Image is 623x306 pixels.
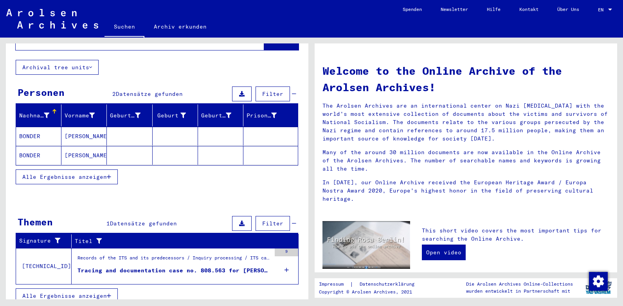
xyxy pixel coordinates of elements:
[112,90,116,97] span: 2
[598,7,603,13] mat-select-trigger: EN
[322,63,609,95] h1: Welcome to the Online Archive of the Arolsen Archives!
[16,146,61,165] mat-cell: BONDER
[322,102,609,143] p: The Arolsen Archives are an international center on Nazi [MEDICAL_DATA] with the world’s most ext...
[16,127,61,146] mat-cell: BONDER
[104,17,144,38] a: Suchen
[353,280,424,288] a: Datenschutzerklärung
[319,280,424,288] div: |
[6,9,98,29] img: Arolsen_neg.svg
[75,237,279,245] div: Titel
[201,109,243,122] div: Geburtsdatum
[256,86,290,101] button: Filter
[61,127,107,146] mat-cell: [PERSON_NAME]
[22,173,107,180] span: Alle Ergebnisse anzeigen
[16,248,72,284] td: [TECHNICAL_ID]
[466,288,573,295] p: wurden entwickelt in Partnerschaft mit
[243,104,298,126] mat-header-cell: Prisoner #
[16,169,118,184] button: Alle Ergebnisse anzeigen
[61,146,107,165] mat-cell: [PERSON_NAME]
[262,220,283,227] span: Filter
[77,266,271,275] div: Tracing and documentation case no. 808.563 for [PERSON_NAME] born [DEMOGRAPHIC_DATA]
[65,109,106,122] div: Vorname
[247,109,288,122] div: Prisoner #
[466,281,573,288] p: Die Arolsen Archives Online-Collections
[110,109,152,122] div: Geburtsname
[156,112,186,120] div: Geburt‏
[110,220,177,227] span: Datensätze gefunden
[19,112,49,120] div: Nachname
[18,85,65,99] div: Personen
[16,60,99,75] button: Archival tree units
[144,17,216,36] a: Archiv erkunden
[201,112,231,120] div: Geburtsdatum
[322,221,410,269] img: video.jpg
[198,104,243,126] mat-header-cell: Geburtsdatum
[61,104,107,126] mat-header-cell: Vorname
[322,178,609,203] p: In [DATE], our Online Archive received the European Heritage Award / Europa Nostra Award 2020, Eu...
[19,237,61,245] div: Signature
[422,245,466,260] a: Open video
[106,220,110,227] span: 1
[262,90,283,97] span: Filter
[275,248,298,256] div: 9
[19,235,71,247] div: Signature
[156,109,198,122] div: Geburt‏
[589,272,607,290] div: Zustimmung ändern
[22,292,107,299] span: Alle Ergebnisse anzeigen
[322,148,609,173] p: Many of the around 30 million documents are now available in the Online Archive of the Arolsen Ar...
[153,104,198,126] mat-header-cell: Geburt‏
[75,235,289,247] div: Titel
[319,280,350,288] a: Impressum
[77,254,271,265] div: Records of the ITS and its predecessors / Inquiry processing / ITS case files as of 1947 / Reposi...
[589,272,608,291] img: Zustimmung ändern
[65,112,95,120] div: Vorname
[16,104,61,126] mat-header-cell: Nachname
[256,216,290,231] button: Filter
[116,90,183,97] span: Datensätze gefunden
[19,109,61,122] div: Nachname
[110,112,140,120] div: Geburtsname
[16,288,118,303] button: Alle Ergebnisse anzeigen
[584,278,613,297] img: yv_logo.png
[247,112,277,120] div: Prisoner #
[18,215,53,229] div: Themen
[422,227,609,243] p: This short video covers the most important tips for searching the Online Archive.
[319,288,424,295] p: Copyright © Arolsen Archives, 2021
[107,104,152,126] mat-header-cell: Geburtsname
